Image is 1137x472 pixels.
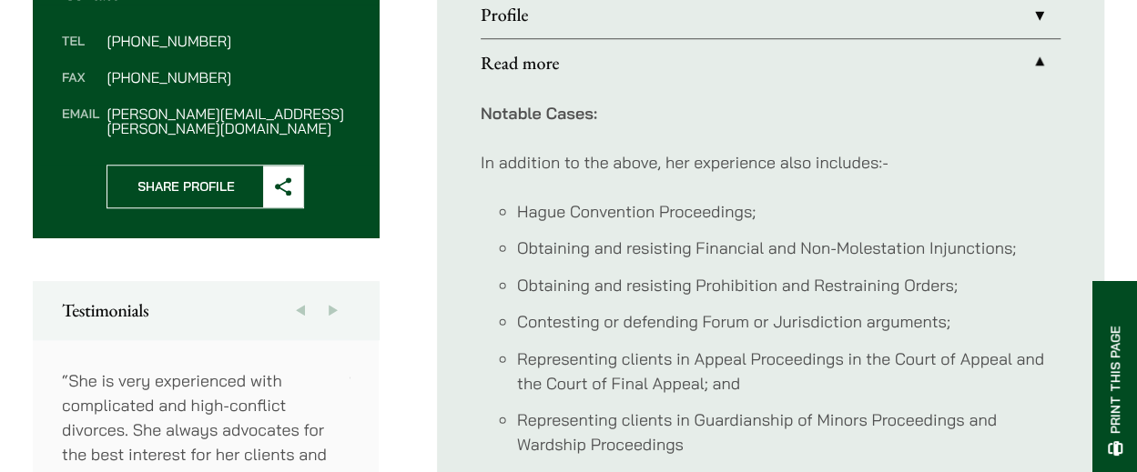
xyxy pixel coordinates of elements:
[107,70,350,85] dd: [PHONE_NUMBER]
[62,70,99,106] dt: Fax
[481,150,1061,175] p: In addition to the above, her experience also includes:-
[517,309,1061,334] li: Contesting or defending Forum or Jurisdiction arguments;
[481,39,1061,86] a: Read more
[517,346,1061,396] li: Representing clients in Appeal Proceedings in the Court of Appeal and the Court of Final Appeal; and
[317,281,350,339] button: Next
[62,106,99,136] dt: Email
[517,407,1061,457] li: Representing clients in Guardianship of Minors Proceedings and Wardship Proceedings
[107,106,350,136] dd: [PERSON_NAME][EMAIL_ADDRESS][PERSON_NAME][DOMAIN_NAME]
[517,273,1061,297] li: Obtaining and resisting Prohibition and Restraining Orders;
[517,236,1061,260] li: Obtaining and resisting Financial and Non-Molestation Injunctions;
[62,299,350,321] h2: Testimonials
[517,199,1061,224] li: Hague Convention Proceedings;
[481,103,597,124] strong: Notable Cases:
[107,166,263,207] span: Share Profile
[62,34,99,70] dt: Tel
[284,281,317,339] button: Previous
[107,34,350,48] dd: [PHONE_NUMBER]
[107,165,304,208] button: Share Profile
